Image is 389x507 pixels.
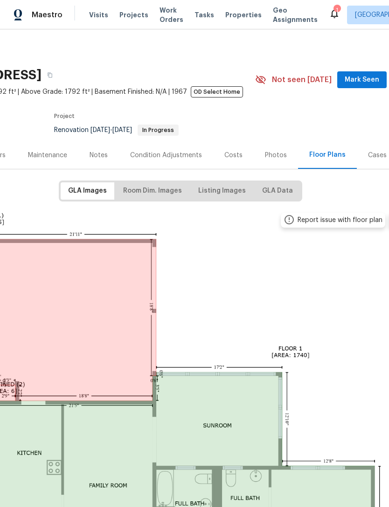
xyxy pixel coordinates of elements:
[273,6,318,24] span: Geo Assignments
[191,182,253,200] button: Listing Images
[28,151,67,160] div: Maintenance
[123,185,182,197] span: Room Dim. Images
[90,127,132,133] span: -
[262,185,293,197] span: GLA Data
[32,10,63,20] span: Maestro
[54,113,75,119] span: Project
[68,185,107,197] span: GLA Images
[272,75,332,84] span: Not seen [DATE]
[61,182,114,200] button: GLA Images
[225,10,262,20] span: Properties
[298,215,382,225] div: Report issue with floor plan
[194,12,214,18] span: Tasks
[309,150,346,160] div: Floor Plans
[116,182,189,200] button: Room Dim. Images
[255,182,300,200] button: GLA Data
[224,151,243,160] div: Costs
[130,151,202,160] div: Condition Adjustments
[112,127,132,133] span: [DATE]
[42,67,58,83] button: Copy Address
[54,127,179,133] span: Renovation
[333,6,340,15] div: 1
[191,86,243,97] span: OD Select Home
[160,6,183,24] span: Work Orders
[337,71,387,89] button: Mark Seen
[119,10,148,20] span: Projects
[139,127,178,133] span: In Progress
[90,127,110,133] span: [DATE]
[368,151,387,160] div: Cases
[265,151,287,160] div: Photos
[198,185,246,197] span: Listing Images
[89,10,108,20] span: Visits
[90,151,108,160] div: Notes
[345,74,379,86] span: Mark Seen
